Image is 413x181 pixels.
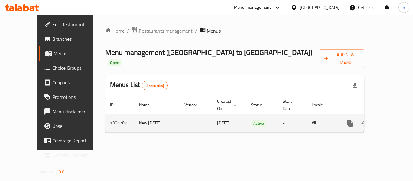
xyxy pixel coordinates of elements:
span: Start Date [283,98,300,112]
a: Edit Restaurant [39,17,106,32]
a: Menus [39,46,106,61]
span: ID [110,101,122,108]
nav: breadcrumb [105,27,364,35]
a: Coupons [39,75,106,90]
span: Status [251,101,271,108]
span: Menus [207,27,221,34]
th: Actions [338,96,406,114]
div: Export file [347,78,362,93]
span: Choice Groups [52,64,101,72]
span: Coverage Report [52,137,101,144]
a: Promotions [39,90,106,104]
span: Edit Restaurant [52,21,101,28]
span: [DATE] [217,119,229,127]
div: Open [108,59,122,66]
span: Version: [40,168,54,176]
span: Promotions [52,93,101,101]
span: Menu management ( [GEOGRAPHIC_DATA] to [GEOGRAPHIC_DATA] ) [105,46,312,59]
a: Menu disclaimer [39,104,106,119]
button: Change Status [357,116,372,131]
span: Locale [312,101,331,108]
li: / [127,27,129,34]
span: 1 record(s) [142,83,168,89]
td: 1304787 [105,114,134,132]
button: more [343,116,357,131]
span: Name [139,101,158,108]
span: Branches [52,35,101,43]
div: Total records count [142,81,168,90]
td: All [307,114,338,132]
a: Choice Groups [39,61,106,75]
div: Menu-management [234,4,271,11]
td: New [DATE] [134,114,180,132]
span: Add New Menu [324,51,360,66]
a: Coverage Report [39,133,106,148]
button: Add New Menu [320,49,365,68]
a: Home [105,27,125,34]
span: Created On [217,98,239,112]
a: Branches [39,32,106,46]
span: h [403,4,405,11]
span: Active [251,120,266,127]
a: Upsell [39,119,106,133]
a: Grocery Checklist [39,148,106,162]
div: [GEOGRAPHIC_DATA] [300,4,340,11]
h2: Menus List [110,80,168,90]
span: Grocery Checklist [52,151,101,159]
span: Open [108,60,122,65]
td: - [278,114,307,132]
a: Restaurants management [132,27,193,35]
li: / [195,27,197,34]
span: Upsell [52,122,101,130]
table: enhanced table [105,96,406,133]
span: Coupons [52,79,101,86]
span: Restaurants management [139,27,193,34]
span: 1.0.0 [55,168,65,176]
span: Vendor [184,101,205,108]
span: Menu disclaimer [52,108,101,115]
span: Menus [54,50,101,57]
